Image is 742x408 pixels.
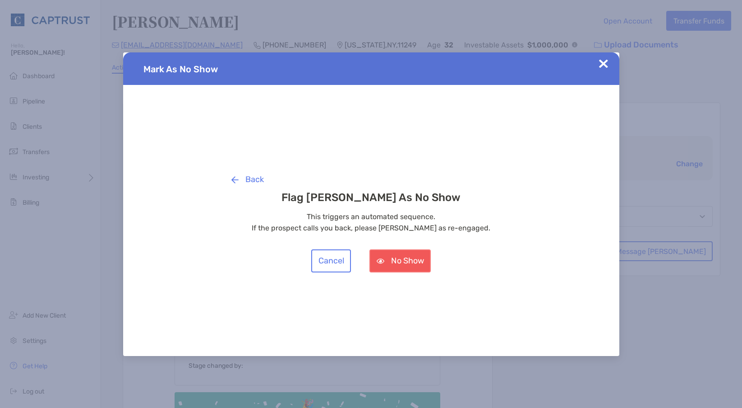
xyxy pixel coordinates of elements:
[225,191,518,204] h3: Flag [PERSON_NAME] As No Show
[225,211,518,222] p: This triggers an automated sequence.
[225,222,518,234] p: If the prospect calls you back, please [PERSON_NAME] as re-engaged.
[369,249,431,272] button: No Show
[225,168,271,191] button: Back
[143,64,218,75] span: Mark As No Show
[311,249,351,272] button: Cancel
[599,59,608,68] img: Close Updates Zoe
[231,176,239,183] img: button icon
[377,258,384,264] img: button icon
